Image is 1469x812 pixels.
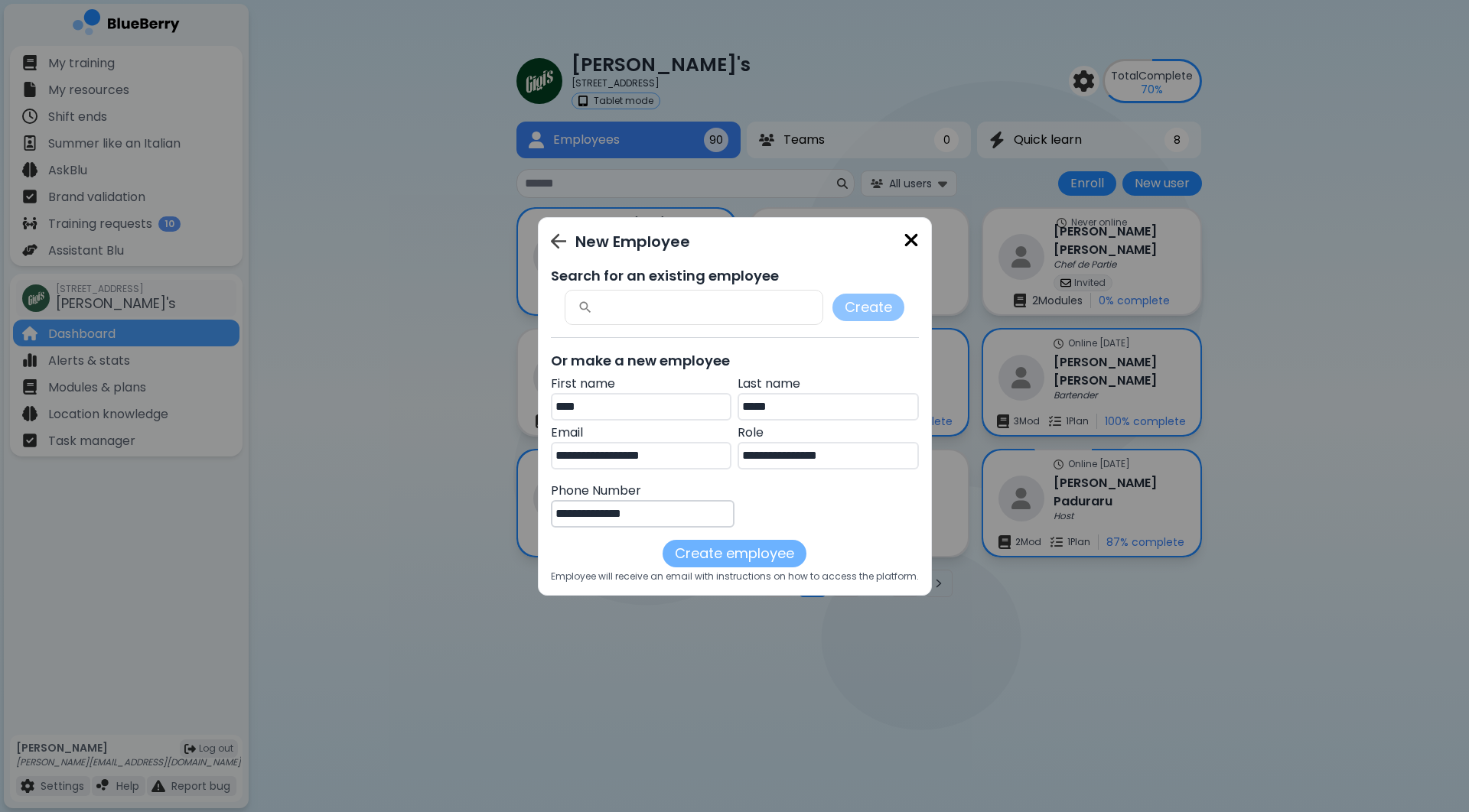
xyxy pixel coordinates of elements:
p: Search for an existing employee [551,265,919,287]
img: close icon [904,230,919,251]
p: New Employee [575,230,690,253]
p: First name [551,375,732,393]
p: Last name [738,375,919,393]
p: Employee will receive an email with instructions on how to access the platform. [551,570,919,583]
p: Email [551,424,732,442]
img: Go back [551,233,566,249]
p: Role [738,424,919,442]
p: Or make a new employee [551,350,919,372]
button: Create employee [663,540,806,567]
p: Phone Number [551,482,735,500]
